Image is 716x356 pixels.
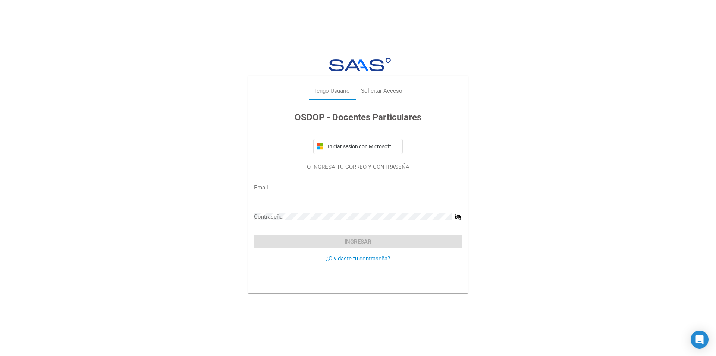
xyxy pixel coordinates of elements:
span: Iniciar sesión con Microsoft [326,143,399,149]
button: Ingresar [254,235,462,248]
a: ¿Olvidaste tu contraseña? [326,255,390,262]
p: O INGRESÁ TU CORREO Y CONTRASEÑA [254,163,462,171]
mat-icon: visibility_off [454,213,462,222]
span: Ingresar [345,238,371,245]
div: Open Intercom Messenger [691,331,709,349]
button: Iniciar sesión con Microsoft [313,139,403,154]
div: Solicitar Acceso [361,87,402,95]
div: Tengo Usuario [314,87,350,95]
h3: OSDOP - Docentes Particulares [254,111,462,124]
